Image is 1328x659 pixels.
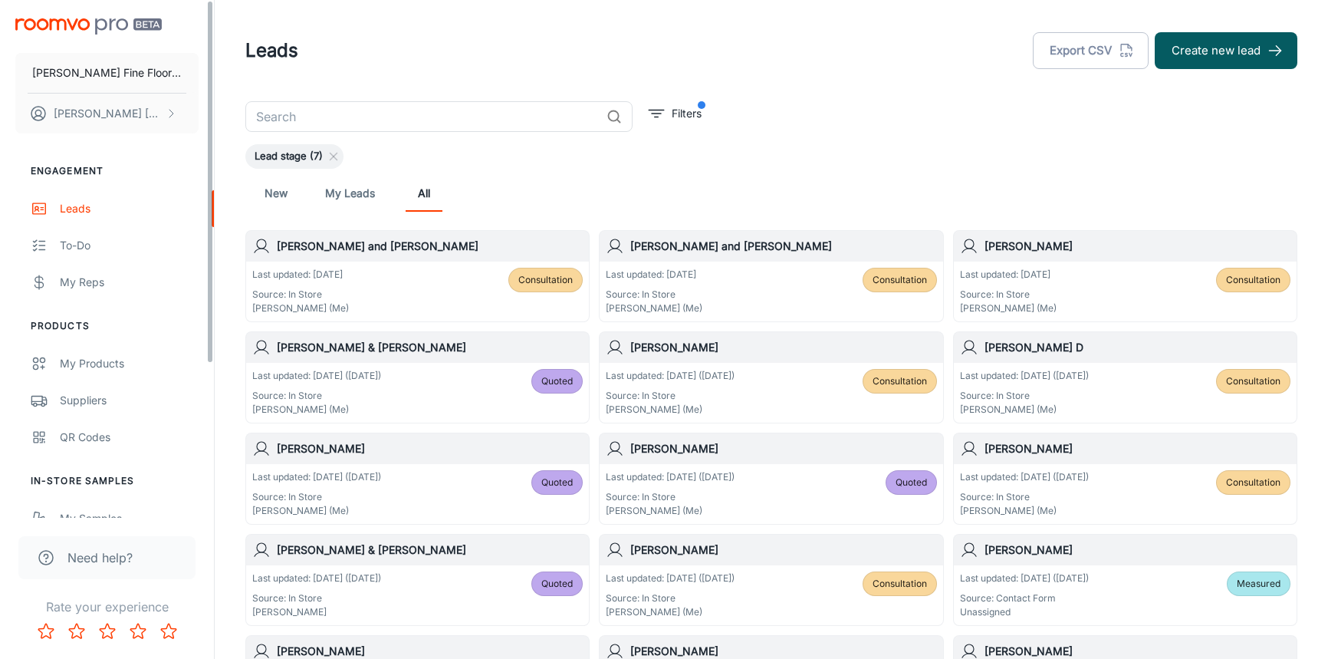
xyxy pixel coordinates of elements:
p: [PERSON_NAME] (Me) [606,301,702,315]
button: Rate 2 star [61,616,92,647]
p: Last updated: [DATE] ([DATE]) [252,470,381,484]
span: Consultation [873,374,927,388]
p: [PERSON_NAME] (Me) [960,301,1057,315]
a: All [406,175,442,212]
h6: [PERSON_NAME] and [PERSON_NAME] [630,238,936,255]
span: Lead stage (7) [245,149,332,164]
button: Rate 1 star [31,616,61,647]
h6: [PERSON_NAME] [630,339,936,356]
span: Quoted [541,374,573,388]
p: Source: In Store [252,591,381,605]
p: [PERSON_NAME] (Me) [606,605,735,619]
h6: [PERSON_NAME] and [PERSON_NAME] [277,238,583,255]
p: [PERSON_NAME] (Me) [252,504,381,518]
p: Last updated: [DATE] ([DATE]) [606,369,735,383]
p: Source: In Store [606,288,702,301]
p: Source: In Store [960,490,1089,504]
a: My Leads [325,175,375,212]
p: Last updated: [DATE] [960,268,1057,282]
p: Source: Contact Form [960,591,1089,605]
div: Lead stage (7) [245,144,344,169]
a: [PERSON_NAME]Last updated: [DATE]Source: In Store[PERSON_NAME] (Me)Consultation [953,230,1297,322]
p: Source: In Store [960,288,1057,301]
p: Source: In Store [606,490,735,504]
button: Rate 4 star [123,616,153,647]
button: Rate 5 star [153,616,184,647]
a: [PERSON_NAME] & [PERSON_NAME]Last updated: [DATE] ([DATE])Source: In Store[PERSON_NAME]Quoted [245,534,590,626]
a: [PERSON_NAME]Last updated: [DATE] ([DATE])Source: In Store[PERSON_NAME] (Me)Consultation [599,534,943,626]
div: Leads [60,200,199,217]
div: To-do [60,237,199,254]
h6: [PERSON_NAME] [630,542,936,559]
button: Rate 3 star [92,616,123,647]
p: Last updated: [DATE] ([DATE]) [960,572,1089,585]
span: Quoted [541,577,573,591]
p: Rate your experience [12,598,202,616]
p: Last updated: [DATE] ([DATE]) [960,470,1089,484]
p: [PERSON_NAME] Fine Floors, Inc [32,64,182,81]
p: [PERSON_NAME] [PERSON_NAME] [54,105,162,122]
div: QR Codes [60,429,199,446]
span: Consultation [1226,273,1280,287]
p: [PERSON_NAME] (Me) [960,504,1089,518]
p: Source: In Store [252,490,381,504]
a: New [258,175,294,212]
p: Last updated: [DATE] ([DATE]) [252,369,381,383]
p: [PERSON_NAME] (Me) [252,301,349,315]
span: Quoted [541,476,573,489]
p: Unassigned [960,605,1089,619]
button: [PERSON_NAME] Fine Floors, Inc [15,53,199,93]
h6: [PERSON_NAME] [984,238,1290,255]
a: [PERSON_NAME]Last updated: [DATE] ([DATE])Source: In Store[PERSON_NAME] (Me)Quoted [245,433,590,525]
p: Source: In Store [606,591,735,605]
button: filter [645,101,705,126]
p: [PERSON_NAME] (Me) [252,403,381,417]
div: Suppliers [60,392,199,409]
a: [PERSON_NAME]Last updated: [DATE] ([DATE])Source: In Store[PERSON_NAME] (Me)Consultation [599,331,943,423]
p: Last updated: [DATE] [252,268,349,282]
div: My Reps [60,274,199,291]
span: Consultation [518,273,573,287]
p: Source: In Store [606,389,735,403]
p: [PERSON_NAME] (Me) [960,403,1089,417]
p: [PERSON_NAME] [252,605,381,619]
input: Search [245,101,600,132]
span: Quoted [896,476,927,489]
p: Source: In Store [960,389,1089,403]
a: [PERSON_NAME] and [PERSON_NAME]Last updated: [DATE]Source: In Store[PERSON_NAME] (Me)Consultation [245,230,590,322]
h6: [PERSON_NAME] [277,440,583,457]
a: [PERSON_NAME] & [PERSON_NAME]Last updated: [DATE] ([DATE])Source: In Store[PERSON_NAME] (Me)Quoted [245,331,590,423]
span: Need help? [67,549,133,567]
div: My Products [60,355,199,372]
h6: [PERSON_NAME] [984,542,1290,559]
h6: [PERSON_NAME] D [984,339,1290,356]
h6: [PERSON_NAME] [630,440,936,457]
div: My Samples [60,510,199,527]
p: Last updated: [DATE] ([DATE]) [960,369,1089,383]
span: Measured [1237,577,1280,591]
h6: [PERSON_NAME] & [PERSON_NAME] [277,339,583,356]
a: [PERSON_NAME]Last updated: [DATE] ([DATE])Source: In Store[PERSON_NAME] (Me)Quoted [599,433,943,525]
p: Last updated: [DATE] [606,268,702,282]
p: Source: In Store [252,389,381,403]
span: Consultation [1226,476,1280,489]
p: Source: In Store [252,288,349,301]
span: Consultation [1226,374,1280,388]
button: Export CSV [1033,32,1149,69]
h6: [PERSON_NAME] [984,440,1290,457]
h6: [PERSON_NAME] & [PERSON_NAME] [277,542,583,559]
img: Roomvo PRO Beta [15,18,162,35]
p: Filters [672,105,702,122]
p: Last updated: [DATE] ([DATE]) [252,572,381,585]
p: [PERSON_NAME] (Me) [606,504,735,518]
a: [PERSON_NAME] and [PERSON_NAME]Last updated: [DATE]Source: In Store[PERSON_NAME] (Me)Consultation [599,230,943,322]
span: Consultation [873,273,927,287]
button: Create new lead [1155,32,1297,69]
span: Consultation [873,577,927,591]
p: Last updated: [DATE] ([DATE]) [606,470,735,484]
h1: Leads [245,37,298,64]
p: [PERSON_NAME] (Me) [606,403,735,417]
a: [PERSON_NAME] DLast updated: [DATE] ([DATE])Source: In Store[PERSON_NAME] (Me)Consultation [953,331,1297,423]
button: [PERSON_NAME] [PERSON_NAME] [15,94,199,133]
a: [PERSON_NAME]Last updated: [DATE] ([DATE])Source: In Store[PERSON_NAME] (Me)Consultation [953,433,1297,525]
